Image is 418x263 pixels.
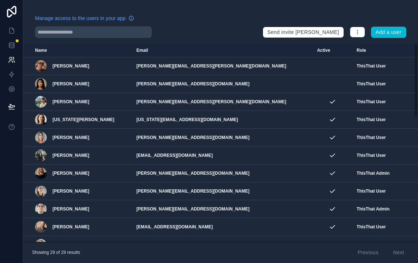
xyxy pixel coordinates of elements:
[313,44,352,57] th: Active
[371,27,406,38] button: Add a user
[32,250,80,255] span: Showing 29 of 29 results
[23,44,418,242] div: scrollable content
[132,147,313,165] td: [EMAIL_ADDRESS][DOMAIN_NAME]
[357,99,386,105] span: ThisThat User
[132,57,313,75] td: [PERSON_NAME][EMAIL_ADDRESS][PERSON_NAME][DOMAIN_NAME]
[35,15,134,22] a: Manage access to the users in your app
[53,170,89,176] span: [PERSON_NAME]
[132,200,313,218] td: [PERSON_NAME][EMAIL_ADDRESS][DOMAIN_NAME]
[23,44,132,57] th: Name
[53,152,89,158] span: [PERSON_NAME]
[53,81,89,87] span: [PERSON_NAME]
[132,165,313,182] td: [PERSON_NAME][EMAIL_ADDRESS][DOMAIN_NAME]
[132,218,313,236] td: [EMAIL_ADDRESS][DOMAIN_NAME]
[263,27,344,38] button: Send invite [PERSON_NAME]
[132,111,313,129] td: [US_STATE][EMAIL_ADDRESS][DOMAIN_NAME]
[53,99,89,105] span: [PERSON_NAME]
[132,93,313,111] td: [PERSON_NAME][EMAIL_ADDRESS][PERSON_NAME][DOMAIN_NAME]
[53,117,115,123] span: [US_STATE][PERSON_NAME]
[357,224,386,230] span: ThisThat User
[132,236,313,254] td: [PERSON_NAME][EMAIL_ADDRESS][DOMAIN_NAME]
[132,44,313,57] th: Email
[352,44,400,57] th: Role
[357,81,386,87] span: ThisThat User
[357,63,386,69] span: ThisThat User
[53,206,89,212] span: [PERSON_NAME]
[53,135,89,140] span: [PERSON_NAME]
[35,15,125,22] span: Manage access to the users in your app
[357,206,390,212] span: ThisThat Admin
[357,170,390,176] span: ThisThat Admin
[53,224,89,230] span: [PERSON_NAME]
[357,152,386,158] span: ThisThat User
[357,135,386,140] span: ThisThat User
[53,63,89,69] span: [PERSON_NAME]
[132,129,313,147] td: [PERSON_NAME][EMAIL_ADDRESS][DOMAIN_NAME]
[357,188,386,194] span: ThisThat User
[132,75,313,93] td: [PERSON_NAME][EMAIL_ADDRESS][DOMAIN_NAME]
[53,188,89,194] span: [PERSON_NAME]
[132,182,313,200] td: [PERSON_NAME][EMAIL_ADDRESS][DOMAIN_NAME]
[357,117,386,123] span: ThisThat User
